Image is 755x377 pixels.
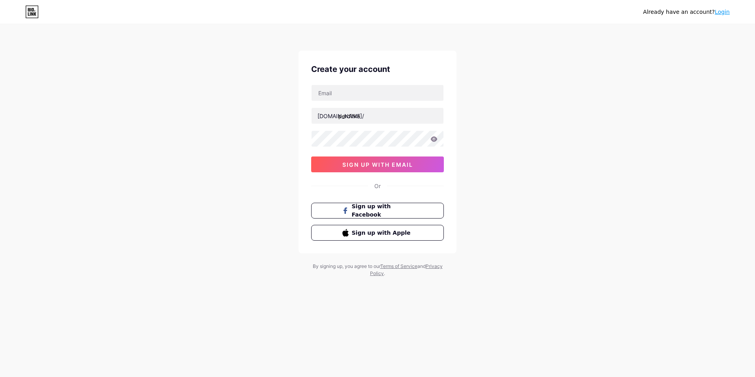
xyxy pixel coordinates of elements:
span: sign up with email [342,161,413,168]
button: Sign up with Apple [311,225,444,241]
a: Terms of Service [380,263,417,269]
span: Sign up with Facebook [352,202,413,219]
button: Sign up with Facebook [311,203,444,219]
span: Sign up with Apple [352,229,413,237]
div: Already have an account? [643,8,730,16]
div: Create your account [311,63,444,75]
a: Login [715,9,730,15]
button: sign up with email [311,156,444,172]
div: [DOMAIN_NAME]/ [317,112,364,120]
div: By signing up, you agree to our and . [310,263,445,277]
div: Or [374,182,381,190]
input: Email [312,85,443,101]
input: username [312,108,443,124]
